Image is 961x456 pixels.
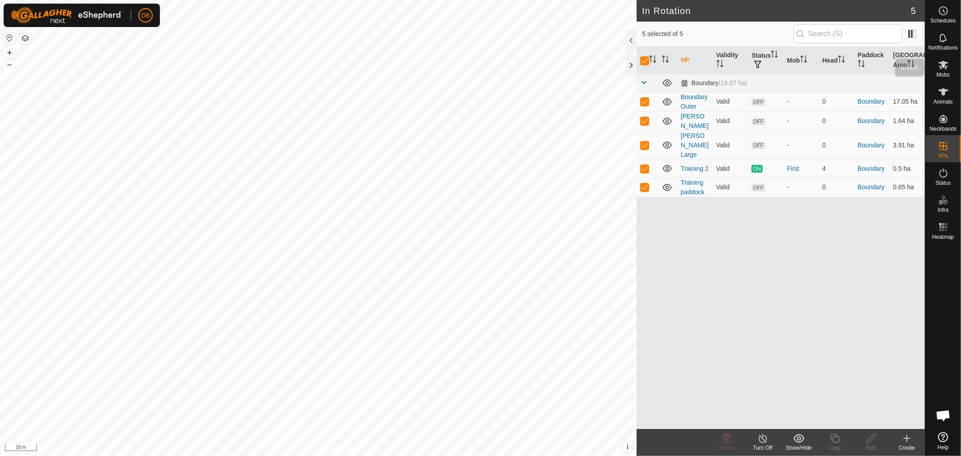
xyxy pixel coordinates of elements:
[911,4,916,18] span: 5
[889,111,925,131] td: 1.64 ha
[623,442,633,452] button: i
[934,99,953,105] span: Animals
[858,165,885,172] a: Boundary
[858,117,885,124] a: Boundary
[4,59,15,70] button: –
[716,61,724,68] p-sorticon: Activate to sort
[745,444,781,452] div: Turn Off
[681,113,709,129] a: [PERSON_NAME]
[889,92,925,111] td: 17.05 ha
[858,141,885,149] a: Boundary
[681,93,708,110] a: Boundary Outer
[907,61,915,68] p-sorticon: Activate to sort
[4,32,15,43] button: Reset Map
[787,116,815,126] div: -
[858,183,885,191] a: Boundary
[889,178,925,197] td: 0.65 ha
[930,18,956,23] span: Schedules
[854,47,890,74] th: Paddock
[681,179,705,196] a: Training paddock
[800,57,807,64] p-sorticon: Activate to sort
[929,45,958,50] span: Notifications
[858,61,865,68] p-sorticon: Activate to sort
[283,444,317,452] a: Privacy Policy
[930,402,957,429] div: Open chat
[781,444,817,452] div: Show/Hide
[819,92,854,111] td: 0
[819,131,854,160] td: 0
[751,141,765,149] span: OFF
[771,52,778,59] p-sorticon: Activate to sort
[858,98,885,105] a: Boundary
[787,141,815,150] div: -
[787,97,815,106] div: -
[932,234,954,240] span: Heatmap
[713,131,748,160] td: Valid
[819,178,854,197] td: 0
[4,47,15,58] button: +
[327,444,354,452] a: Contact Us
[713,178,748,197] td: Valid
[819,47,854,74] th: Head
[642,5,911,16] h2: In Rotation
[713,92,748,111] td: Valid
[627,443,629,451] span: i
[681,79,747,87] div: Boundary
[713,47,748,74] th: Validity
[681,132,709,158] a: [PERSON_NAME] Large
[681,165,709,172] a: Training 2
[642,29,793,39] span: 5 selected of 5
[889,47,925,74] th: [GEOGRAPHIC_DATA] Area
[20,33,31,44] button: Map Layers
[751,165,762,173] span: ON
[793,24,902,43] input: Search (S)
[719,445,735,451] span: Delete
[817,444,853,452] div: Copy
[853,444,889,452] div: Edit
[929,126,956,132] span: Neckbands
[838,57,845,64] p-sorticon: Activate to sort
[11,7,123,23] img: Gallagher Logo
[819,111,854,131] td: 0
[677,47,713,74] th: VP
[925,429,961,454] a: Help
[719,79,747,87] span: (19.07 ha)
[748,47,783,74] th: Status
[649,57,656,64] p-sorticon: Activate to sort
[751,98,765,106] span: OFF
[783,47,819,74] th: Mob
[751,184,765,192] span: OFF
[889,131,925,160] td: 3.91 ha
[713,160,748,178] td: Valid
[889,444,925,452] div: Create
[787,182,815,192] div: -
[935,180,951,186] span: Status
[938,207,948,213] span: Infra
[787,164,815,173] div: First
[751,118,765,125] span: OFF
[662,57,669,64] p-sorticon: Activate to sort
[141,11,150,20] span: DB
[819,160,854,178] td: 4
[938,153,948,159] span: VPs
[713,111,748,131] td: Valid
[937,72,950,78] span: Mobs
[889,160,925,178] td: 0.5 ha
[938,445,949,450] span: Help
